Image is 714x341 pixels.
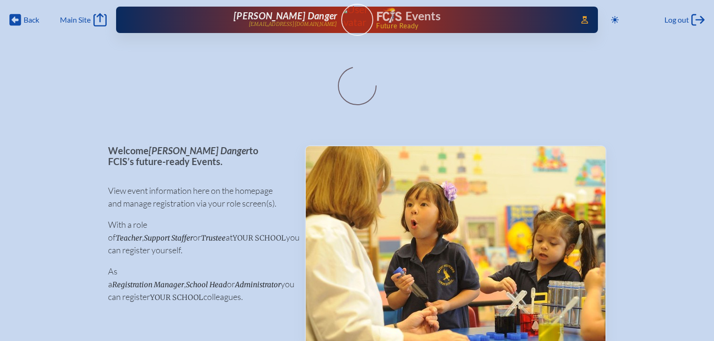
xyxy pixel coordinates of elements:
a: [PERSON_NAME] Danger[EMAIL_ADDRESS][DOMAIN_NAME] [146,10,337,29]
span: Trustee [201,233,226,242]
span: your school [233,233,286,242]
span: Teacher [116,233,142,242]
a: Main Site [60,13,106,26]
p: Welcome to FCIS’s future-ready Events. [108,145,290,166]
span: Registration Manager [112,280,184,289]
p: With a role of , or at you can register yourself. [108,218,290,257]
span: Future Ready [376,23,568,29]
img: User Avatar [337,3,377,28]
p: As a , or you can register colleagues. [108,265,290,303]
p: View event information here on the homepage and manage registration via your role screen(s). [108,184,290,210]
span: [PERSON_NAME] Danger [149,145,249,156]
span: Main Site [60,15,91,25]
p: [EMAIL_ADDRESS][DOMAIN_NAME] [249,21,337,27]
span: Back [24,15,39,25]
span: [PERSON_NAME] Danger [234,10,337,21]
span: your school [150,293,203,302]
div: FCIS Events — Future ready [377,8,568,29]
a: User Avatar [341,4,373,36]
span: Administrator [235,280,281,289]
span: Support Staffer [144,233,193,242]
span: School Head [186,280,227,289]
span: Log out [664,15,689,25]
